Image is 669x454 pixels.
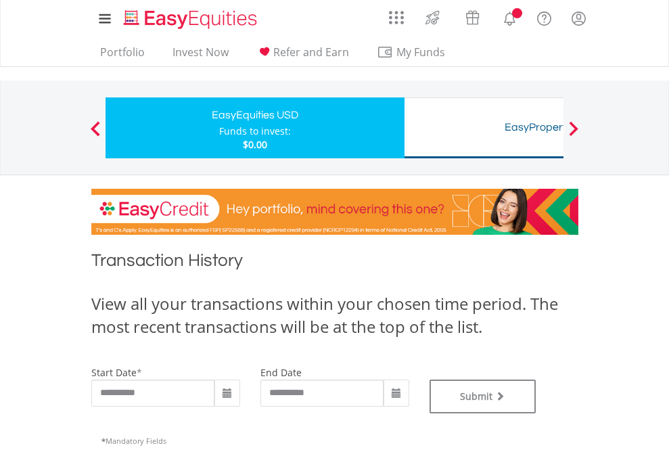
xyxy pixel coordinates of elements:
[430,380,536,413] button: Submit
[260,366,302,379] label: end date
[219,124,291,138] div: Funds to invest:
[251,45,354,66] a: Refer and Earn
[377,43,465,61] span: My Funds
[121,8,262,30] img: EasyEquities_Logo.png
[101,436,166,446] span: Mandatory Fields
[91,248,578,279] h1: Transaction History
[527,3,561,30] a: FAQ's and Support
[453,3,492,28] a: Vouchers
[91,189,578,235] img: EasyCredit Promotion Banner
[243,138,267,151] span: $0.00
[492,3,527,30] a: Notifications
[389,10,404,25] img: grid-menu-icon.svg
[82,128,109,141] button: Previous
[118,3,262,30] a: Home page
[560,128,587,141] button: Next
[91,366,137,379] label: start date
[91,292,578,339] div: View all your transactions within your chosen time period. The most recent transactions will be a...
[561,3,596,33] a: My Profile
[273,45,349,60] span: Refer and Earn
[167,45,234,66] a: Invest Now
[114,106,396,124] div: EasyEquities USD
[380,3,413,25] a: AppsGrid
[95,45,150,66] a: Portfolio
[461,7,484,28] img: vouchers-v2.svg
[421,7,444,28] img: thrive-v2.svg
